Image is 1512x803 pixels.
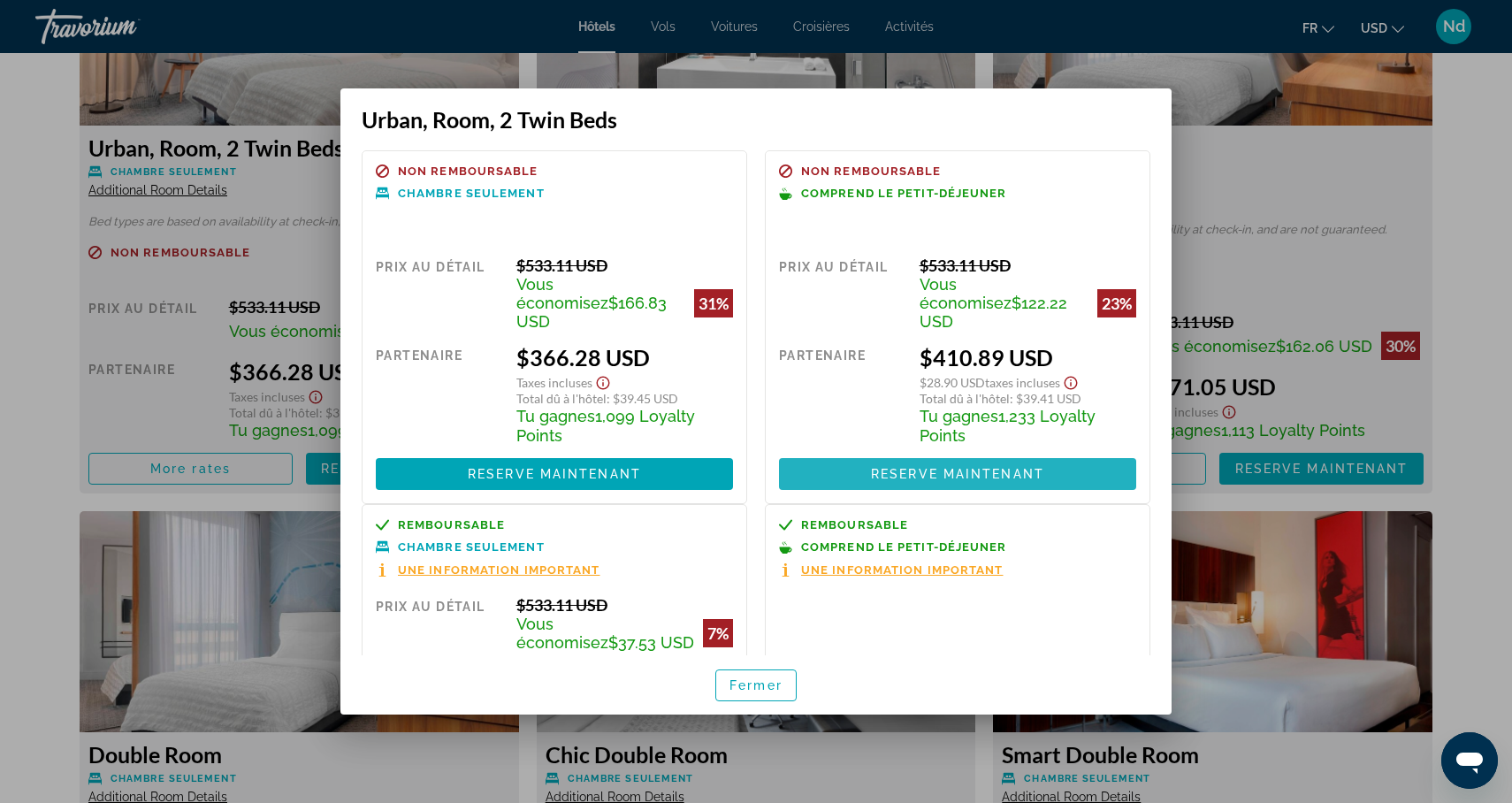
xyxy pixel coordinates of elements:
span: $28.90 USD [920,375,985,390]
span: Chambre seulement [398,187,545,199]
span: $122.22 USD [920,294,1067,331]
button: Une information important [376,562,600,577]
div: : $39.45 USD [516,391,733,406]
span: 1,233 Loyalty Points [920,407,1096,445]
span: Taxes incluses [516,375,592,390]
span: Fermer [729,678,783,692]
span: Non remboursable [801,165,942,177]
span: Une information important [801,564,1004,576]
button: Show Taxes and Fees disclaimer [1060,371,1081,391]
div: $533.11 USD [516,595,733,615]
span: Chambre seulement [398,541,545,553]
span: Reserve maintenant [871,467,1044,481]
span: Tu gagnes [920,407,998,425]
div: Prix au détail [779,256,906,331]
button: Reserve maintenant [376,458,733,490]
div: $533.11 USD [920,256,1136,275]
span: Une information important [398,564,600,576]
div: : $39.41 USD [920,391,1136,406]
span: Vous économisez [516,275,608,312]
span: Vous économisez [920,275,1012,312]
span: Comprend le petit-déjeuner [801,187,1007,199]
span: Taxes incluses [985,375,1060,390]
span: Reserve maintenant [468,467,641,481]
span: 1,099 Loyalty Points [516,407,695,445]
span: Total dû à l'hôtel [920,391,1010,406]
div: $410.89 USD [920,344,1136,371]
div: $366.28 USD [516,344,733,371]
span: Tu gagnes [516,407,595,425]
a: Remboursable [376,518,733,532]
span: $166.83 USD [516,294,667,331]
button: Show Taxes and Fees disclaimer [592,371,614,391]
span: Vous économisez [516,615,608,652]
span: Remboursable [801,519,908,531]
span: Total dû à l'hôtel [516,391,607,406]
span: Non remboursable [398,165,538,177]
button: Une information important [779,562,1004,577]
div: Partenaire [376,344,503,445]
div: 7% [703,619,733,647]
div: Prix au détail [376,595,503,652]
div: $533.11 USD [516,256,733,275]
iframe: Bouton de lancement de la fenêtre de messagerie [1441,732,1498,789]
span: Remboursable [398,519,505,531]
h3: Urban, Room, 2 Twin Beds [362,106,1150,133]
span: $37.53 USD [608,633,694,652]
button: Fermer [715,669,797,701]
button: Reserve maintenant [779,458,1136,490]
span: Comprend le petit-déjeuner [801,541,1007,553]
div: Partenaire [779,344,906,445]
div: 23% [1097,289,1136,317]
div: Prix au détail [376,256,503,331]
a: Remboursable [779,518,1136,532]
div: 31% [694,289,733,317]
